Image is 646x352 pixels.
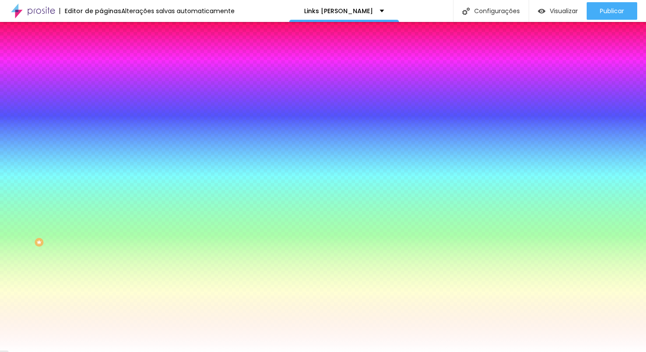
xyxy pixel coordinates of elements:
span: Publicar [600,7,624,14]
p: Links [PERSON_NAME] [304,8,373,14]
button: Publicar [587,2,637,20]
button: Visualizar [529,2,587,20]
div: Alterações salvas automaticamente [121,8,235,14]
img: view-1.svg [538,7,545,15]
div: Editor de páginas [59,8,121,14]
img: Icone [462,7,470,15]
span: Visualizar [550,7,578,14]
